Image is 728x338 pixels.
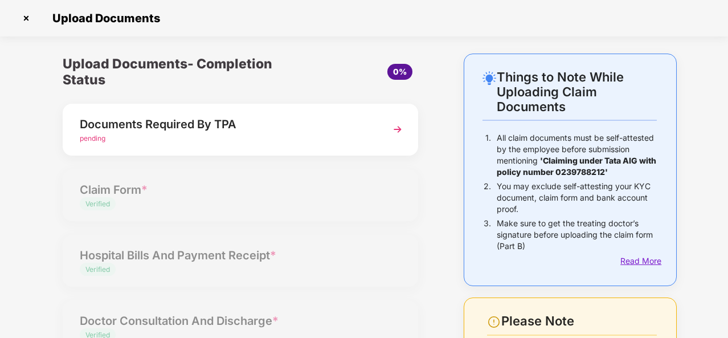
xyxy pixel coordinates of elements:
img: svg+xml;base64,PHN2ZyB4bWxucz0iaHR0cDovL3d3dy53My5vcmcvMjAwMC9zdmciIHdpZHRoPSIyNC4wOTMiIGhlaWdodD... [482,71,496,85]
div: Please Note [501,313,657,329]
div: Documents Required By TPA [80,115,374,133]
img: svg+xml;base64,PHN2ZyBpZD0iV2FybmluZ18tXzI0eDI0IiBkYXRhLW5hbWU9Ildhcm5pbmcgLSAyNHgyNCIgeG1sbnM9Im... [487,315,501,329]
span: pending [80,134,105,142]
p: Make sure to get the treating doctor’s signature before uploading the claim form (Part B) [497,218,657,252]
div: Things to Note While Uploading Claim Documents [497,70,657,114]
p: 2. [484,181,491,215]
p: 1. [485,132,491,178]
img: svg+xml;base64,PHN2ZyBpZD0iQ3Jvc3MtMzJ4MzIiIHhtbG5zPSJodHRwOi8vd3d3LnczLm9yZy8yMDAwL3N2ZyIgd2lkdG... [17,9,35,27]
b: 'Claiming under Tata AIG with policy number 0239788212' [497,156,656,177]
img: svg+xml;base64,PHN2ZyBpZD0iTmV4dCIgeG1sbnM9Imh0dHA6Ly93d3cudzMub3JnLzIwMDAvc3ZnIiB3aWR0aD0iMzYiIG... [387,119,408,140]
p: You may exclude self-attesting your KYC document, claim form and bank account proof. [497,181,657,215]
p: All claim documents must be self-attested by the employee before submission mentioning [497,132,657,178]
span: Upload Documents [41,11,166,25]
div: Read More [620,255,657,267]
span: 0% [393,67,407,76]
div: Upload Documents- Completion Status [63,54,300,90]
p: 3. [484,218,491,252]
